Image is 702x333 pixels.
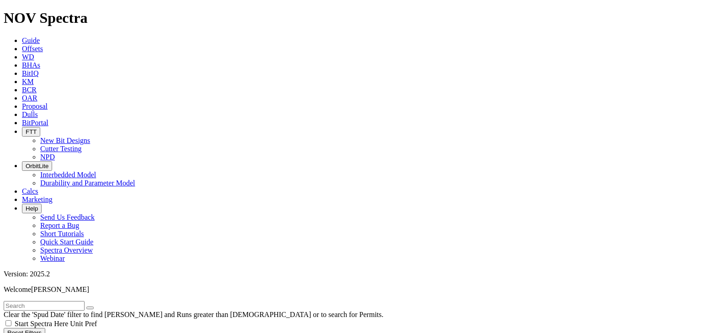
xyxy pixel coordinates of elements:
a: Short Tutorials [40,230,84,238]
a: Interbedded Model [40,171,96,179]
a: Spectra Overview [40,246,93,254]
button: Help [22,204,42,213]
a: BitIQ [22,69,38,77]
a: BitPortal [22,119,48,127]
a: Durability and Parameter Model [40,179,135,187]
span: OrbitLite [26,163,48,169]
input: Start Spectra Here [5,320,11,326]
p: Welcome [4,285,698,294]
a: Marketing [22,196,53,203]
span: [PERSON_NAME] [31,285,89,293]
a: New Bit Designs [40,137,90,144]
a: Cutter Testing [40,145,82,153]
a: Proposal [22,102,48,110]
a: BCR [22,86,37,94]
div: Version: 2025.2 [4,270,698,278]
a: KM [22,78,34,85]
span: Unit Pref [70,320,97,328]
a: BHAs [22,61,40,69]
a: Send Us Feedback [40,213,95,221]
span: FTT [26,128,37,135]
input: Search [4,301,85,311]
a: Dulls [22,111,38,118]
button: OrbitLite [22,161,52,171]
a: Report a Bug [40,222,79,229]
span: Start Spectra Here [15,320,68,328]
a: Calcs [22,187,38,195]
h1: NOV Spectra [4,10,698,26]
a: Webinar [40,254,65,262]
a: Offsets [22,45,43,53]
a: Quick Start Guide [40,238,93,246]
span: Clear the 'Spud Date' filter to find [PERSON_NAME] and Runs greater than [DEMOGRAPHIC_DATA] or to... [4,311,383,318]
a: Guide [22,37,40,44]
button: FTT [22,127,40,137]
a: NPD [40,153,55,161]
span: Help [26,205,38,212]
a: OAR [22,94,37,102]
a: WD [22,53,34,61]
